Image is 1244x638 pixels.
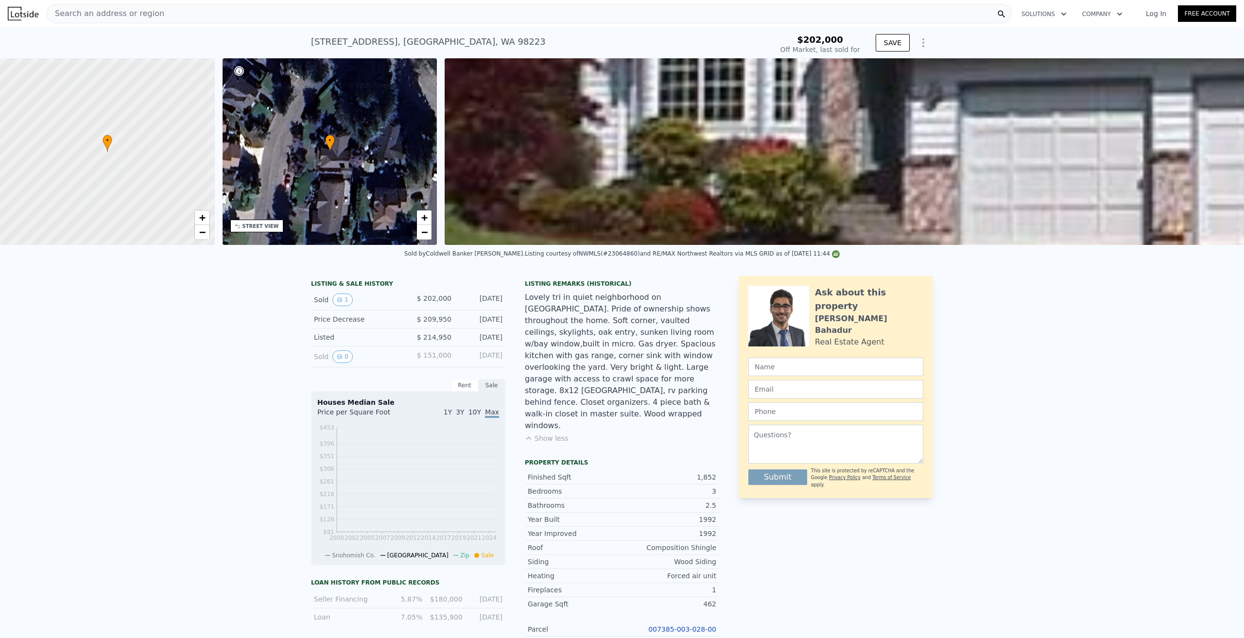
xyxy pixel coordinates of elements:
div: Wood Siding [622,557,716,567]
div: Lovely tri in quiet neighborhood on [GEOGRAPHIC_DATA]. Pride of ownership shows throughout the ho... [525,292,719,431]
a: 007385-003-028-00 [648,625,716,633]
input: Phone [748,402,923,421]
div: Sold [314,350,400,363]
div: [DATE] [459,293,502,306]
tspan: 2005 [360,535,375,541]
div: Listed [314,332,400,342]
tspan: $453 [319,424,334,431]
div: Heating [528,571,622,581]
div: $180,000 [428,594,462,604]
tspan: $171 [319,503,334,510]
span: 10Y [468,408,481,416]
div: Year Improved [528,529,622,538]
div: Loan history from public records [311,579,505,586]
div: Garage Sqft [528,599,622,609]
div: [DATE] [459,332,502,342]
div: [PERSON_NAME] Bahadur [815,313,923,336]
div: Price Decrease [314,314,400,324]
tspan: 2000 [329,535,345,541]
span: 1Y [444,408,452,416]
span: Search an address or region [47,8,164,19]
tspan: 2021 [466,535,482,541]
span: Max [485,408,499,418]
span: • [325,136,335,145]
span: 3Y [456,408,464,416]
div: 5.87% [388,594,422,604]
tspan: $306 [319,466,334,472]
div: 2.5 [622,500,716,510]
span: $ 151,000 [417,351,451,359]
tspan: 2007 [375,535,390,541]
span: + [199,211,205,224]
div: Listing Remarks (Historical) [525,280,719,288]
a: Privacy Policy [829,475,861,480]
tspan: $81 [323,529,334,535]
button: Submit [748,469,807,485]
div: 1 [622,585,716,595]
div: 1992 [622,529,716,538]
tspan: $261 [319,478,334,485]
button: Show less [525,433,568,443]
button: Solutions [1014,5,1074,23]
tspan: 2019 [451,535,466,541]
img: Lotside [8,7,38,20]
button: Show Options [914,33,933,52]
div: Rent [451,379,478,392]
div: This site is protected by reCAPTCHA and the Google and apply. [811,467,923,488]
tspan: 2002 [345,535,360,541]
div: Sold by Coldwell Banker [PERSON_NAME] . [404,250,525,257]
a: Terms of Service [872,475,911,480]
div: Bathrooms [528,500,622,510]
div: $135,900 [428,612,462,622]
div: 462 [622,599,716,609]
div: Sold [314,293,400,306]
tspan: 2009 [390,535,405,541]
span: $ 202,000 [417,294,451,302]
div: Sale [478,379,505,392]
button: Company [1074,5,1130,23]
a: Zoom in [417,210,432,225]
div: Off Market, last sold for [780,45,860,54]
div: 1992 [622,515,716,524]
input: Name [748,358,923,376]
div: LISTING & SALE HISTORY [311,280,505,290]
a: Zoom in [195,210,209,225]
tspan: 2012 [406,535,421,541]
span: $ 214,950 [417,333,451,341]
div: Houses Median Sale [317,397,499,407]
tspan: 2014 [421,535,436,541]
div: STREET VIEW [242,223,279,230]
div: Bedrooms [528,486,622,496]
div: • [325,135,335,152]
div: 3 [622,486,716,496]
div: [DATE] [459,314,502,324]
div: [DATE] [459,350,502,363]
div: Property details [525,459,719,466]
div: Loan [314,612,382,622]
button: View historical data [332,293,353,306]
tspan: $126 [319,516,334,523]
div: • [103,135,112,152]
tspan: 2024 [482,535,497,541]
span: Sale [481,552,494,559]
tspan: $396 [319,440,334,447]
div: Siding [528,557,622,567]
div: Year Built [528,515,622,524]
button: SAVE [876,34,910,52]
div: [DATE] [468,612,502,622]
span: Zip [460,552,469,559]
a: Zoom out [195,225,209,240]
div: Parcel [528,624,622,634]
span: − [421,226,428,238]
span: $202,000 [797,34,843,45]
span: • [103,136,112,145]
div: Forced air unit [622,571,716,581]
div: Finished Sqft [528,472,622,482]
tspan: $216 [319,491,334,498]
tspan: $351 [319,453,334,460]
img: NWMLS Logo [832,250,840,258]
div: [STREET_ADDRESS] , [GEOGRAPHIC_DATA] , WA 98223 [311,35,546,49]
div: Listing courtesy of NWMLS (#23064860) and RE/MAX Northwest Realtors via MLS GRID as of [DATE] 11:44 [525,250,840,257]
span: + [421,211,428,224]
div: [DATE] [468,594,502,604]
